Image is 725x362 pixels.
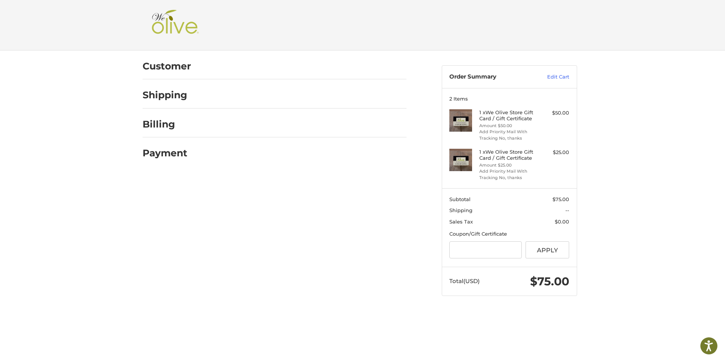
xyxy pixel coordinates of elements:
[143,147,187,159] h2: Payment
[150,10,201,40] img: Shop We Olive
[479,168,537,181] li: Add Priority Mail With Tracking No, thanks
[565,207,569,213] span: --
[449,196,471,202] span: Subtotal
[449,219,473,225] span: Sales Tax
[479,129,537,141] li: Add Priority Mail With Tracking No, thanks
[449,277,480,285] span: Total (USD)
[531,73,569,81] a: Edit Cart
[539,109,569,117] div: $50.00
[143,118,187,130] h2: Billing
[479,162,537,168] li: Amount $25.00
[555,219,569,225] span: $0.00
[143,89,187,101] h2: Shipping
[449,230,569,238] div: Coupon/Gift Certificate
[539,149,569,156] div: $25.00
[479,149,537,161] h4: 1 x We Olive Store Gift Card / Gift Certificate
[449,96,569,102] h3: 2 Items
[449,241,522,258] input: Gift Certificate or Coupon Code
[552,196,569,202] span: $75.00
[526,241,570,258] button: Apply
[479,123,537,129] li: Amount $50.00
[479,109,537,122] h4: 1 x We Olive Store Gift Card / Gift Certificate
[449,207,472,213] span: Shipping
[449,73,531,81] h3: Order Summary
[530,274,569,288] span: $75.00
[143,60,191,72] h2: Customer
